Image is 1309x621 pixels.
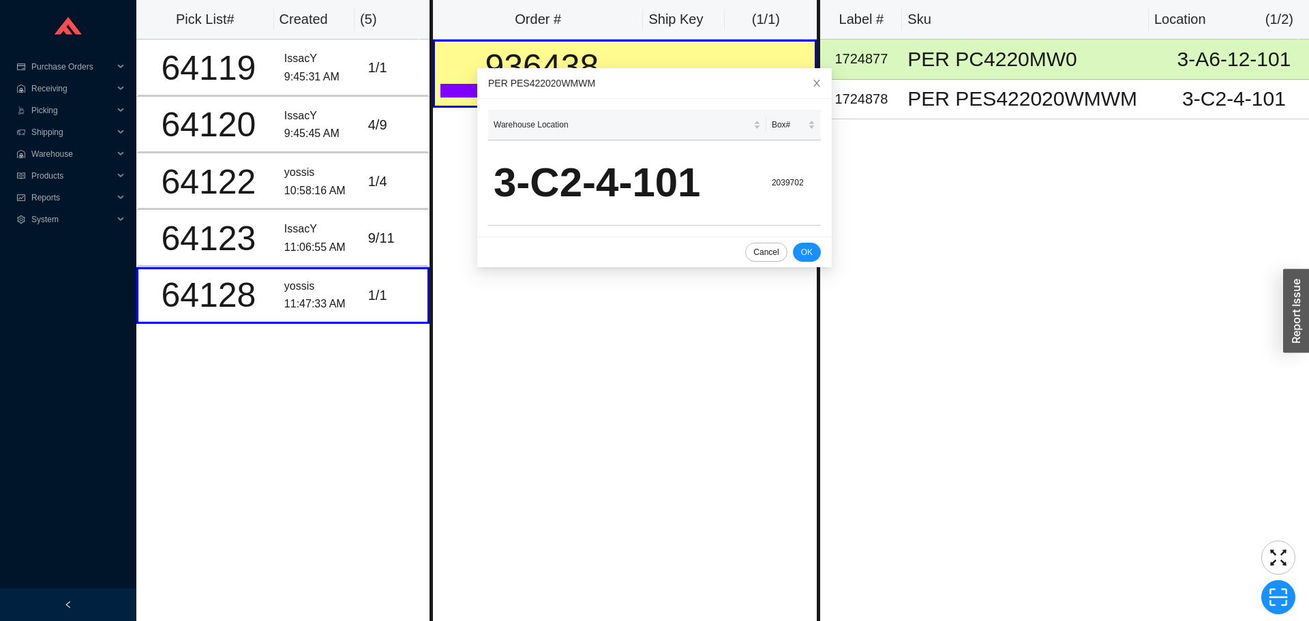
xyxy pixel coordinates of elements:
div: 1 / 1 [368,284,422,307]
div: yossis [284,277,357,296]
div: 9 / 11 [368,227,422,249]
div: 1 / 1 [368,57,422,79]
span: OK [801,245,813,259]
div: ( 1 / 1 ) [730,8,801,31]
span: Box# [772,118,805,132]
div: PER PES422020WMWM [488,76,821,91]
span: Products [31,165,113,187]
button: scan [1261,580,1295,614]
div: 9:45:45 AM [284,125,357,143]
td: 2039702 [766,140,821,226]
span: left [64,601,72,609]
div: IssacY [284,220,357,239]
div: 4 / 9 [368,114,422,136]
div: 10:58:16 AM [284,182,357,200]
div: 1724878 [826,88,897,110]
div: 1724877 [826,48,897,70]
div: 64122 [144,165,273,199]
div: 9:45:31 AM [284,68,357,87]
th: Warehouse Location sortable [488,110,766,140]
div: 526186 [654,63,727,85]
div: 1 / 2 [738,63,809,85]
div: 64123 [144,222,273,256]
button: OK [793,243,821,262]
span: Purchase Orders [31,56,113,78]
div: IssacY [284,50,357,68]
span: Picking [31,100,113,121]
span: fund [16,194,26,202]
button: Cancel [745,243,787,262]
span: System [31,209,113,230]
button: fullscreen [1261,541,1295,575]
div: 64120 [144,108,273,142]
span: Warehouse [31,143,113,165]
span: fullscreen [1262,547,1295,568]
div: 64119 [144,51,273,85]
div: yossis [284,164,357,182]
div: PER PC4220MW0 [907,49,1154,70]
div: 64128 [144,278,273,312]
div: 1 / 4 [368,170,422,193]
div: 11:06:55 AM [284,239,357,257]
div: 3-C2-4-101 [1164,89,1304,109]
span: Warehouse Location [494,118,751,132]
button: Close [802,68,832,98]
span: Reports [31,187,113,209]
span: read [16,172,26,180]
div: 3-A6-12-101 [1164,49,1304,70]
span: scan [1262,587,1295,607]
div: IssacY [284,107,357,125]
div: 3-C2-4-101 [494,149,761,217]
div: ( 1 / 2 ) [1265,8,1293,31]
th: Box# sortable [766,110,821,140]
div: 936438 [440,50,644,84]
span: setting [16,215,26,224]
div: ( 5 ) [360,8,414,31]
span: credit-card [16,63,26,71]
div: LTL [440,84,644,97]
div: Location [1154,8,1206,31]
div: PER PES422020WMWM [907,89,1154,109]
div: 11:47:33 AM [284,295,357,314]
span: Shipping [31,121,113,143]
span: close [812,78,822,88]
span: Cancel [753,245,779,259]
span: Receiving [31,78,113,100]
